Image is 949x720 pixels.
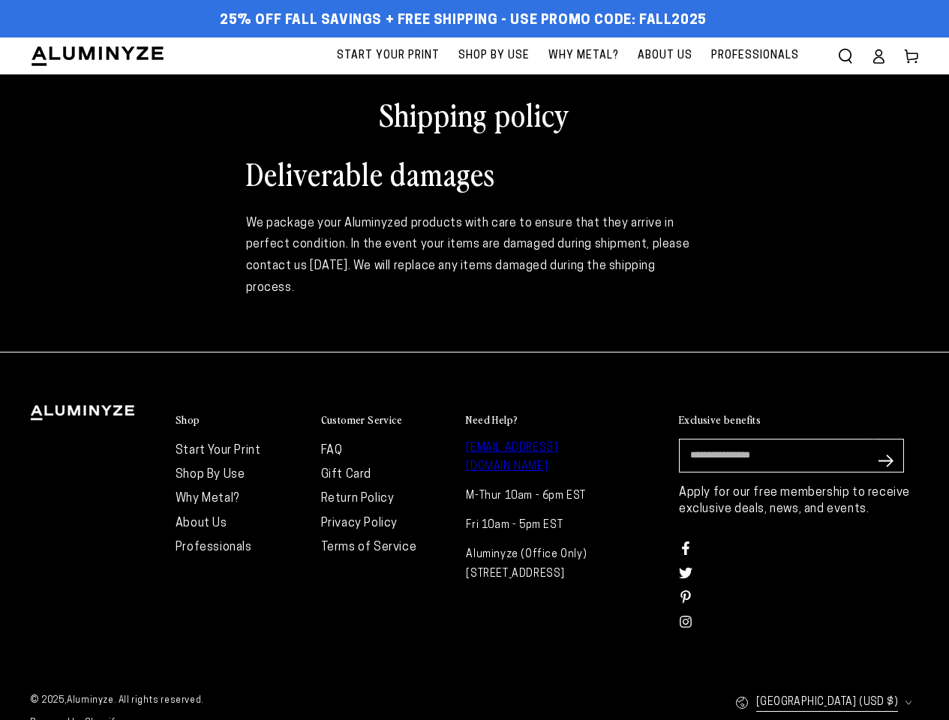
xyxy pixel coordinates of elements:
a: Start Your Print [176,445,261,457]
div: We package your Aluminyzed products with care to ensure that they arrive in perfect condition. In... [246,213,704,299]
a: Shop By Use [176,469,245,481]
a: About Us [630,37,700,74]
p: M-Thur 10am - 6pm EST [466,487,596,505]
summary: Exclusive benefits [679,413,919,427]
summary: Shop [176,413,306,427]
p: Apply for our free membership to receive exclusive deals, news, and events. [679,484,919,518]
a: About Us [176,517,227,529]
a: FAQ [321,445,343,457]
p: Fri 10am - 5pm EST [466,516,596,535]
span: Shop By Use [458,46,530,65]
h1: Shipping policy [246,94,704,133]
a: [EMAIL_ADDRESS][DOMAIN_NAME] [466,442,557,472]
a: Professionals [176,541,252,553]
h1: Deliverable damages [246,154,704,193]
a: Why Metal? [176,493,239,505]
summary: Need Help? [466,413,596,427]
span: 25% off FALL Savings + Free Shipping - Use Promo Code: FALL2025 [220,13,707,29]
summary: Search our site [829,40,862,73]
a: Return Policy [321,493,395,505]
a: Professionals [704,37,806,74]
span: Professionals [711,46,799,65]
a: Privacy Policy [321,517,398,529]
span: About Us [638,46,692,65]
a: Terms of Service [321,541,417,553]
button: Subscribe [871,439,904,484]
img: Aluminyze [30,45,165,67]
p: Aluminyze (Office Only) [STREET_ADDRESS] [466,545,596,583]
button: [GEOGRAPHIC_DATA] (USD $) [735,685,919,719]
a: Shop By Use [451,37,537,74]
a: Start Your Print [329,37,447,74]
span: Why Metal? [548,46,619,65]
a: Aluminyze [67,696,113,705]
span: Start Your Print [337,46,440,65]
summary: Customer Service [321,413,452,427]
small: © 2025, . All rights reserved. [30,690,475,712]
a: Gift Card [321,469,371,481]
a: Why Metal? [541,37,626,74]
span: [GEOGRAPHIC_DATA] (USD $) [756,693,898,712]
